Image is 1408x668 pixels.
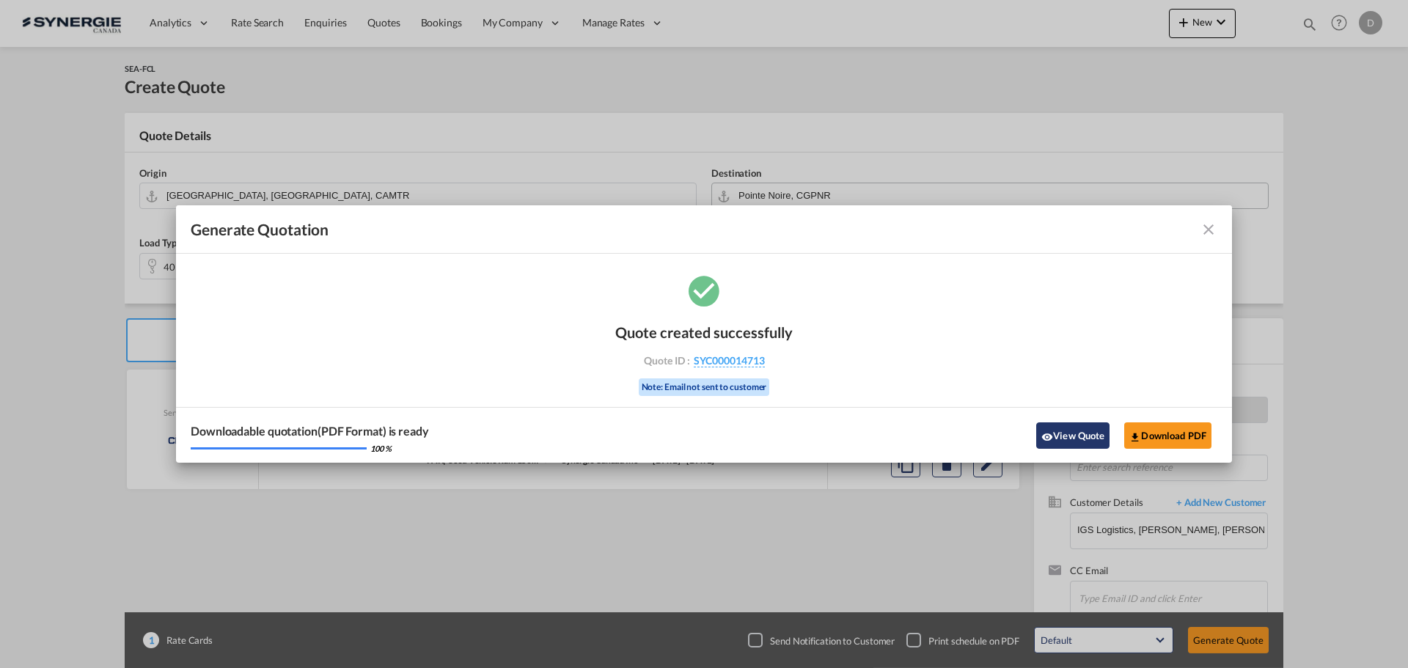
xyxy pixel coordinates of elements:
[1036,422,1110,449] button: icon-eyeView Quote
[1200,221,1217,238] md-icon: icon-close fg-AAA8AD cursor m-0
[615,323,793,341] div: Quote created successfully
[191,220,329,239] span: Generate Quotation
[176,205,1232,463] md-dialog: Generate Quotation Quote ...
[1041,431,1053,443] md-icon: icon-eye
[1124,422,1211,449] button: Download PDF
[191,423,429,439] div: Downloadable quotation(PDF Format) is ready
[694,354,765,367] span: SYC000014713
[370,443,392,454] div: 100 %
[639,378,770,397] div: Note: Email not sent to customer
[1129,431,1141,443] md-icon: icon-download
[686,272,722,309] md-icon: icon-checkbox-marked-circle
[619,354,789,367] div: Quote ID :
